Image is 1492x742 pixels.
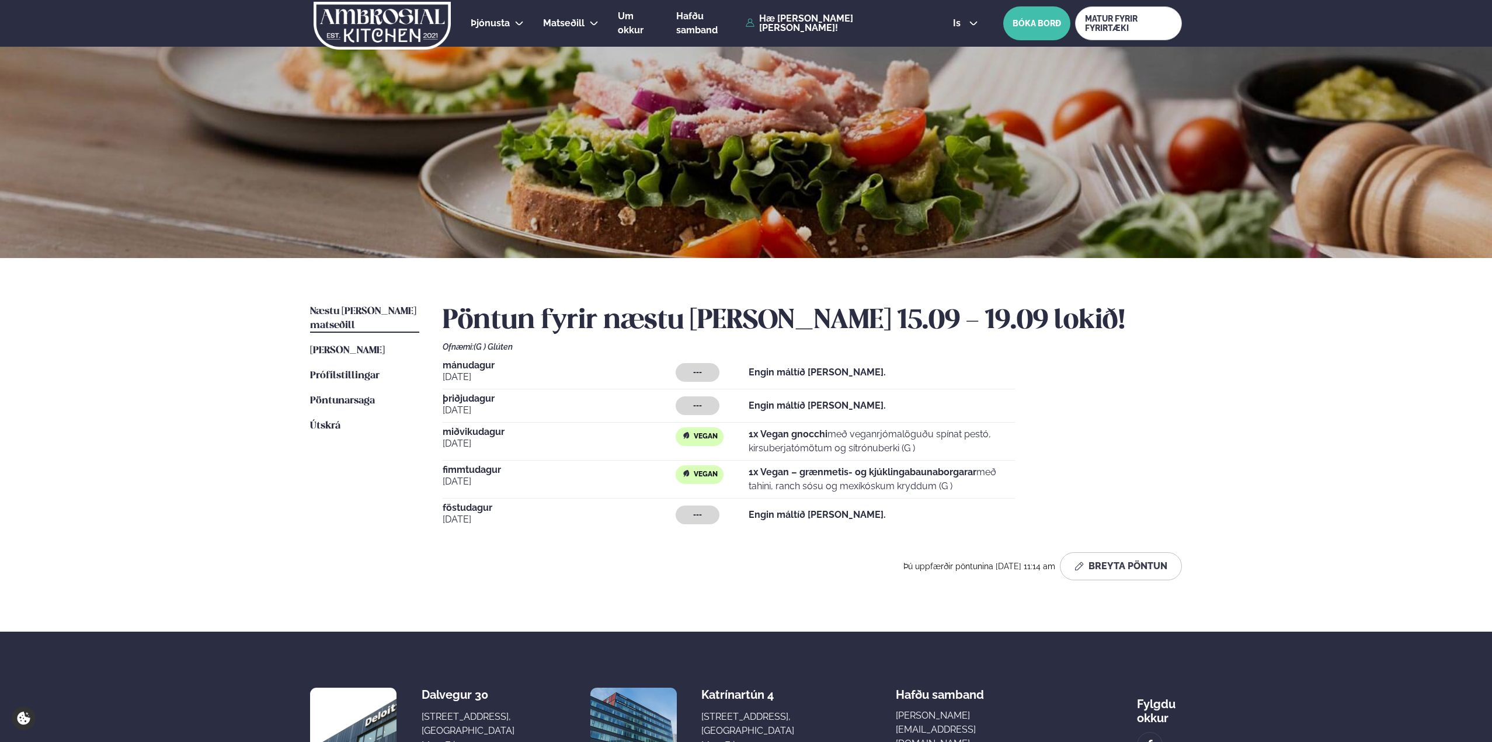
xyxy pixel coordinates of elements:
span: föstudagur [443,503,676,513]
span: Næstu [PERSON_NAME] matseðill [310,306,416,330]
a: Þjónusta [471,16,510,30]
a: Um okkur [618,9,657,37]
span: (G ) Glúten [474,342,513,351]
span: [DATE] [443,403,676,417]
span: [DATE] [443,475,676,489]
a: Prófílstillingar [310,369,380,383]
span: Hafðu samband [676,11,718,36]
span: Þjónusta [471,18,510,29]
span: Hafðu samband [896,678,984,702]
div: [STREET_ADDRESS], [GEOGRAPHIC_DATA] [422,710,514,738]
strong: Engin máltíð [PERSON_NAME]. [749,367,886,378]
span: miðvikudagur [443,427,676,437]
a: Matseðill [543,16,585,30]
div: Ofnæmi: [443,342,1182,351]
span: [DATE] [443,513,676,527]
span: mánudagur [443,361,676,370]
strong: Engin máltíð [PERSON_NAME]. [749,400,886,411]
div: Katrínartún 4 [701,688,794,702]
img: Vegan.svg [681,469,691,478]
span: --- [693,510,702,520]
span: Matseðill [543,18,585,29]
p: með veganrjómalöguðu spínat pestó, kirsuberjatómötum og sítrónuberki (G ) [749,427,1015,455]
span: Prófílstillingar [310,371,380,381]
a: [PERSON_NAME] [310,344,385,358]
a: Cookie settings [12,706,36,730]
a: Pöntunarsaga [310,394,375,408]
span: Um okkur [618,11,644,36]
span: fimmtudagur [443,465,676,475]
strong: Engin máltíð [PERSON_NAME]. [749,509,886,520]
a: MATUR FYRIR FYRIRTÆKI [1075,6,1182,40]
a: Næstu [PERSON_NAME] matseðill [310,305,419,333]
p: með tahini, ranch sósu og mexíkóskum kryddum (G ) [749,465,1015,493]
h2: Pöntun fyrir næstu [PERSON_NAME] 15.09 - 19.09 lokið! [443,305,1182,337]
a: Hafðu samband [676,9,740,37]
div: Dalvegur 30 [422,688,514,702]
div: [STREET_ADDRESS], [GEOGRAPHIC_DATA] [701,710,794,738]
div: Fylgdu okkur [1137,688,1182,725]
span: --- [693,368,702,377]
button: BÓKA BORÐ [1003,6,1070,40]
span: is [953,19,964,28]
span: [PERSON_NAME] [310,346,385,356]
strong: 1x Vegan – grænmetis- og kjúklingabaunaborgarar [749,466,976,478]
span: Þú uppfærðir pöntunina [DATE] 11:14 am [903,562,1055,571]
span: Vegan [694,432,718,441]
span: þriðjudagur [443,394,676,403]
span: --- [693,401,702,410]
button: Breyta Pöntun [1060,552,1182,580]
a: Hæ [PERSON_NAME] [PERSON_NAME]! [746,14,926,33]
img: logo [312,2,452,50]
img: Vegan.svg [681,431,691,440]
button: is [944,19,987,28]
span: Pöntunarsaga [310,396,375,406]
span: Útskrá [310,421,340,431]
a: Útskrá [310,419,340,433]
span: Vegan [694,470,718,479]
span: [DATE] [443,437,676,451]
span: [DATE] [443,370,676,384]
strong: 1x Vegan gnocchi [749,429,827,440]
